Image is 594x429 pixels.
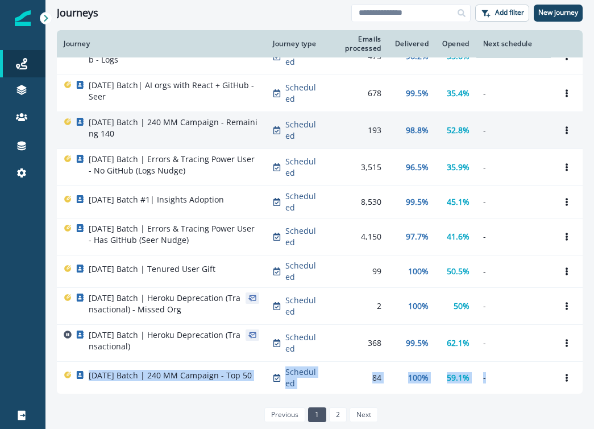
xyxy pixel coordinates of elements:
[558,298,576,315] button: Options
[454,300,470,312] p: 50%
[558,193,576,211] button: Options
[261,407,379,422] ul: Pagination
[483,372,544,383] p: -
[273,39,319,48] div: Journey type
[447,162,470,173] p: 35.9%
[89,80,259,102] p: [DATE] Batch| AI orgs with React + GitHub - Seer
[406,88,429,99] p: 99.5%
[329,407,347,422] a: Page 2
[57,325,583,362] a: [DATE] Batch | Heroku Deprecation (Transactional)Scheduled36899.5%62.1%-Options
[406,337,429,349] p: 99.5%
[333,35,381,53] div: Emails processed
[447,231,470,242] p: 41.6%
[558,159,576,176] button: Options
[483,196,544,208] p: -
[558,85,576,102] button: Options
[285,156,319,179] p: Scheduled
[483,88,544,99] p: -
[89,117,259,139] p: [DATE] Batch | 240 MM Campaign - Remaining 140
[89,263,215,275] p: [DATE] Batch | Tenured User Gift
[483,266,544,277] p: -
[442,39,470,48] div: Opened
[285,225,319,248] p: Scheduled
[483,337,544,349] p: -
[285,260,319,283] p: Scheduled
[57,288,583,325] a: [DATE] Batch | Heroku Deprecation (Transactional) - Missed OrgScheduled2100%50%-Options
[89,194,224,205] p: [DATE] Batch #1| Insights Adoption
[333,162,381,173] div: 3,515
[558,263,576,280] button: Options
[538,9,578,16] p: New journey
[333,266,381,277] div: 99
[447,266,470,277] p: 50.5%
[333,125,381,136] div: 193
[483,39,544,48] div: Next schedule
[57,112,583,149] a: [DATE] Batch | 240 MM Campaign - Remaining 140Scheduled19398.8%52.8%-Options
[406,162,429,173] p: 96.5%
[395,39,429,48] div: Delivered
[447,337,470,349] p: 62.1%
[483,125,544,136] p: -
[64,39,259,48] div: Journey
[447,372,470,383] p: 59.1%
[447,196,470,208] p: 45.1%
[89,223,259,246] p: [DATE] Batch | Errors & Tracing Power User - Has GitHub (Seer Nudge)
[285,332,319,354] p: Scheduled
[89,370,252,381] p: [DATE] Batch | 240 MM Campaign - Top 50
[558,122,576,139] button: Options
[285,366,319,389] p: Scheduled
[406,125,429,136] p: 98.8%
[333,196,381,208] div: 8,530
[57,149,583,186] a: [DATE] Batch | Errors & Tracing Power User - No GitHub (Logs Nudge)Scheduled3,51596.5%35.9%-Options
[333,300,381,312] div: 2
[483,162,544,173] p: -
[558,335,576,352] button: Options
[406,196,429,208] p: 99.5%
[57,7,98,19] h1: Journeys
[558,369,576,386] button: Options
[333,372,381,383] div: 84
[308,407,326,422] a: Page 1 is your current page
[89,329,241,352] p: [DATE] Batch | Heroku Deprecation (Transactional)
[408,300,429,312] p: 100%
[285,295,319,317] p: Scheduled
[333,337,381,349] div: 368
[350,407,378,422] a: Next page
[285,82,319,105] p: Scheduled
[447,125,470,136] p: 52.8%
[285,191,319,213] p: Scheduled
[558,228,576,245] button: Options
[408,372,429,383] p: 100%
[57,218,583,255] a: [DATE] Batch | Errors & Tracing Power User - Has GitHub (Seer Nudge)Scheduled4,15097.7%41.6%-Options
[15,10,31,26] img: Inflection
[495,9,524,16] p: Add filter
[57,186,583,218] a: [DATE] Batch #1| Insights AdoptionScheduled8,53099.5%45.1%-Options
[447,88,470,99] p: 35.4%
[89,292,241,315] p: [DATE] Batch | Heroku Deprecation (Transactional) - Missed Org
[483,231,544,242] p: -
[333,88,381,99] div: 678
[408,266,429,277] p: 100%
[333,231,381,242] div: 4,150
[534,5,583,22] button: New journey
[406,231,429,242] p: 97.7%
[483,300,544,312] p: -
[475,5,529,22] button: Add filter
[57,75,583,112] a: [DATE] Batch| AI orgs with React + GitHub - SeerScheduled67899.5%35.4%-Options
[57,362,583,394] a: [DATE] Batch | 240 MM Campaign - Top 50Scheduled84100%59.1%-Options
[57,255,583,288] a: [DATE] Batch | Tenured User GiftScheduled99100%50.5%-Options
[285,119,319,142] p: Scheduled
[89,154,259,176] p: [DATE] Batch | Errors & Tracing Power User - No GitHub (Logs Nudge)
